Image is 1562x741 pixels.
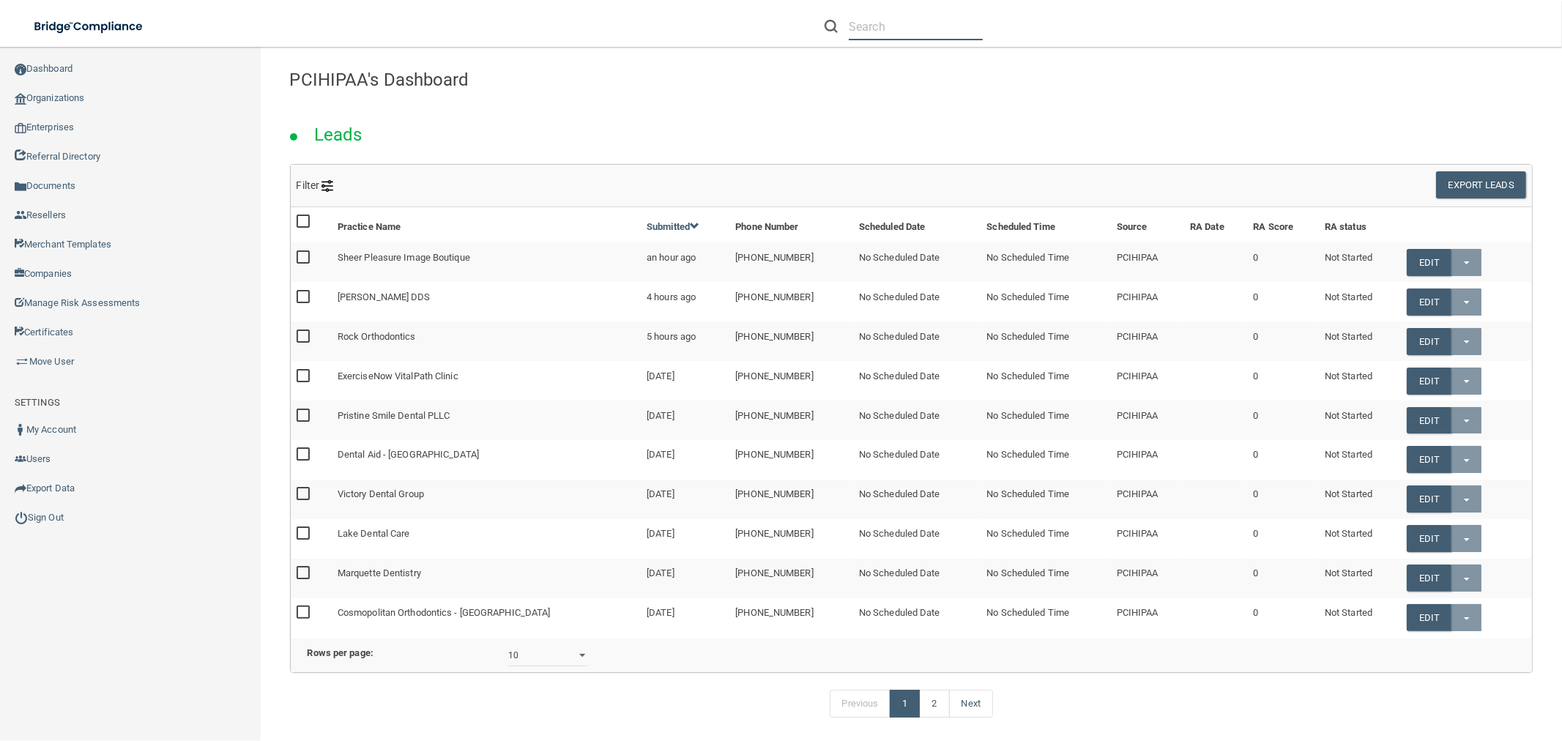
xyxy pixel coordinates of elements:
[729,282,853,321] td: [PHONE_NUMBER]
[981,401,1111,440] td: No Scheduled Time
[1111,401,1184,440] td: PCIHIPAA
[1111,598,1184,637] td: PCIHIPAA
[15,394,60,412] label: SETTINGS
[1248,440,1320,480] td: 0
[1407,288,1451,316] a: Edit
[981,598,1111,637] td: No Scheduled Time
[641,401,729,440] td: [DATE]
[1248,401,1320,440] td: 0
[1248,207,1320,242] th: RA Score
[981,282,1111,321] td: No Scheduled Time
[332,282,641,321] td: [PERSON_NAME] DDS
[849,13,983,40] input: Search
[22,12,157,42] img: bridge_compliance_login_screen.278c3ca4.svg
[1407,525,1451,552] a: Edit
[15,354,29,369] img: briefcase.64adab9b.png
[641,282,729,321] td: 4 hours ago
[641,440,729,480] td: [DATE]
[1248,361,1320,401] td: 0
[332,440,641,480] td: Dental Aid - [GEOGRAPHIC_DATA]
[1248,559,1320,598] td: 0
[332,401,641,440] td: Pristine Smile Dental PLLC
[641,598,729,637] td: [DATE]
[1319,598,1401,637] td: Not Started
[332,598,641,637] td: Cosmopolitan Orthodontics - [GEOGRAPHIC_DATA]
[981,480,1111,519] td: No Scheduled Time
[949,690,993,718] a: Next
[1407,407,1451,434] a: Edit
[729,361,853,401] td: [PHONE_NUMBER]
[890,690,920,718] a: 1
[15,424,26,436] img: ic_user_dark.df1a06c3.png
[1319,282,1401,321] td: Not Started
[1111,242,1184,282] td: PCIHIPAA
[853,440,981,480] td: No Scheduled Date
[297,179,334,191] span: Filter
[853,401,981,440] td: No Scheduled Date
[1111,282,1184,321] td: PCIHIPAA
[1111,321,1184,361] td: PCIHIPAA
[919,690,949,718] a: 2
[332,321,641,361] td: Rock Orthodontics
[1319,242,1401,282] td: Not Started
[641,519,729,559] td: [DATE]
[981,207,1111,242] th: Scheduled Time
[853,321,981,361] td: No Scheduled Date
[981,361,1111,401] td: No Scheduled Time
[15,453,26,465] img: icon-users.e205127d.png
[1111,480,1184,519] td: PCIHIPAA
[332,519,641,559] td: Lake Dental Care
[1407,249,1451,276] a: Edit
[332,480,641,519] td: Victory Dental Group
[15,209,26,221] img: ic_reseller.de258add.png
[1319,480,1401,519] td: Not Started
[1111,207,1184,242] th: Source
[981,321,1111,361] td: No Scheduled Time
[853,480,981,519] td: No Scheduled Date
[15,483,26,494] img: icon-export.b9366987.png
[830,690,891,718] a: Previous
[641,361,729,401] td: [DATE]
[853,282,981,321] td: No Scheduled Date
[321,180,333,192] img: icon-filter@2x.21656d0b.png
[1436,171,1526,198] button: Export Leads
[729,598,853,637] td: [PHONE_NUMBER]
[729,401,853,440] td: [PHONE_NUMBER]
[15,123,26,133] img: enterprise.0d942306.png
[1319,207,1401,242] th: RA status
[981,519,1111,559] td: No Scheduled Time
[981,559,1111,598] td: No Scheduled Time
[300,114,377,155] h2: Leads
[853,361,981,401] td: No Scheduled Date
[853,559,981,598] td: No Scheduled Date
[641,559,729,598] td: [DATE]
[1248,519,1320,559] td: 0
[1248,598,1320,637] td: 0
[1407,328,1451,355] a: Edit
[853,242,981,282] td: No Scheduled Date
[729,559,853,598] td: [PHONE_NUMBER]
[1184,207,1247,242] th: RA Date
[1407,485,1451,513] a: Edit
[729,242,853,282] td: [PHONE_NUMBER]
[1111,559,1184,598] td: PCIHIPAA
[1248,321,1320,361] td: 0
[1248,480,1320,519] td: 0
[1111,440,1184,480] td: PCIHIPAA
[1407,368,1451,395] a: Edit
[641,480,729,519] td: [DATE]
[729,207,853,242] th: Phone Number
[729,519,853,559] td: [PHONE_NUMBER]
[853,598,981,637] td: No Scheduled Date
[981,242,1111,282] td: No Scheduled Time
[1319,559,1401,598] td: Not Started
[647,221,699,232] a: Submitted
[332,207,641,242] th: Practice Name
[290,70,1533,89] h4: PCIHIPAA's Dashboard
[1248,282,1320,321] td: 0
[825,20,838,33] img: ic-search.3b580494.png
[1319,519,1401,559] td: Not Started
[729,480,853,519] td: [PHONE_NUMBER]
[1407,604,1451,631] a: Edit
[15,511,28,524] img: ic_power_dark.7ecde6b1.png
